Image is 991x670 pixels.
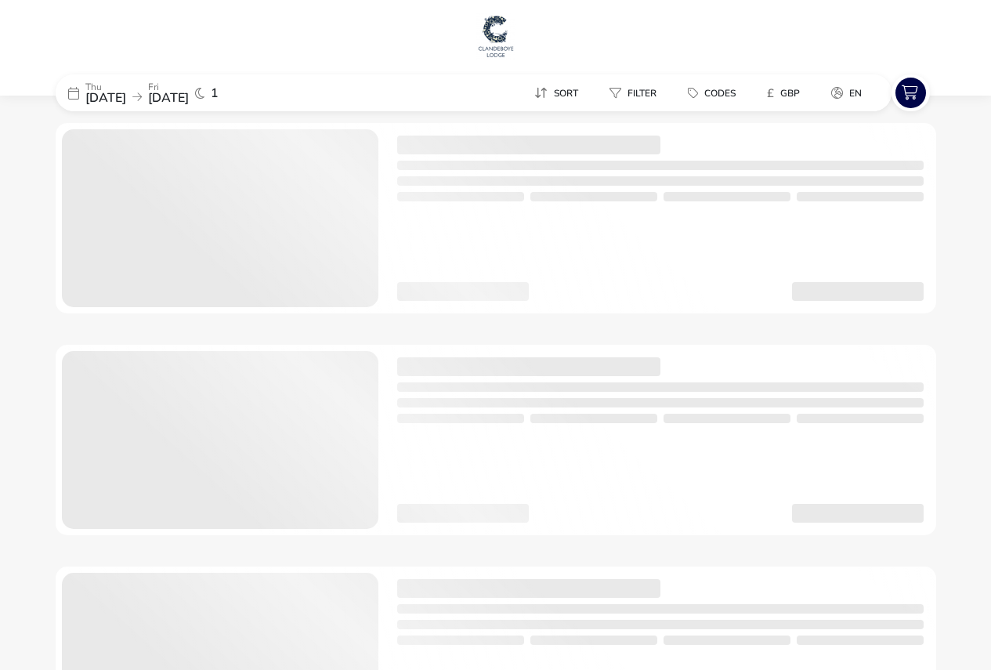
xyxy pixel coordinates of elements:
[675,81,754,104] naf-pibe-menu-bar-item: Codes
[675,81,748,104] button: Codes
[597,81,675,104] naf-pibe-menu-bar-item: Filter
[56,74,291,111] div: Thu[DATE]Fri[DATE]1
[849,87,862,100] span: en
[754,81,812,104] button: £GBP
[148,82,189,92] p: Fri
[211,87,219,100] span: 1
[819,81,874,104] button: en
[522,81,597,104] naf-pibe-menu-bar-item: Sort
[754,81,819,104] naf-pibe-menu-bar-item: £GBP
[476,13,515,60] img: Main Website
[597,81,669,104] button: Filter
[522,81,591,104] button: Sort
[85,82,126,92] p: Thu
[767,85,774,101] i: £
[628,87,656,100] span: Filter
[85,89,126,107] span: [DATE]
[148,89,189,107] span: [DATE]
[819,81,881,104] naf-pibe-menu-bar-item: en
[554,87,578,100] span: Sort
[704,87,736,100] span: Codes
[780,87,800,100] span: GBP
